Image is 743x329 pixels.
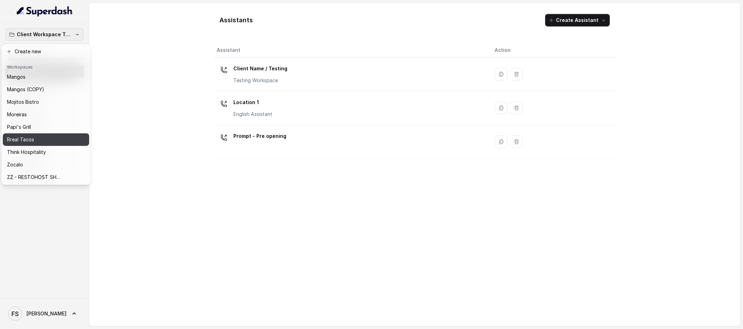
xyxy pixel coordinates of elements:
[6,28,84,41] button: Client Workspace Template
[7,160,23,169] p: Zocalo
[3,61,89,72] header: Workspaces
[7,135,34,144] p: Rreal Tacos
[7,173,63,181] p: ZZ - RESTOHOST SHOWCASE ASSISTANTS
[7,123,31,131] p: Papi's Grill
[17,30,72,39] p: Client Workspace Template
[7,148,46,156] p: Think Hospitality
[7,73,25,81] p: Mangos
[7,98,39,106] p: Mojitos Bistro
[3,45,89,58] button: Create new
[7,110,27,119] p: Moreiras
[1,44,91,185] div: Client Workspace Template
[7,85,44,94] p: Mangos (COPY)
